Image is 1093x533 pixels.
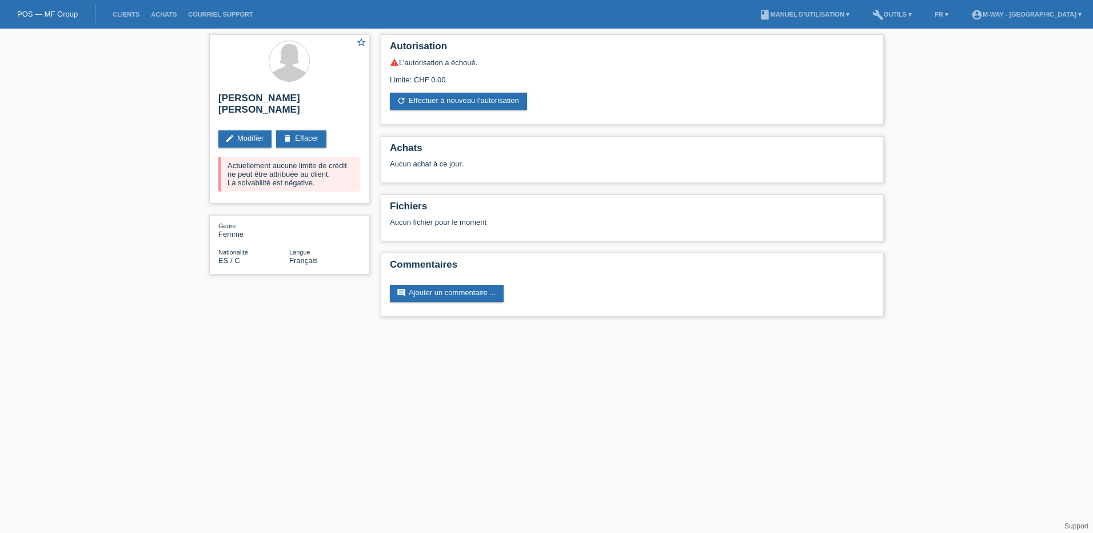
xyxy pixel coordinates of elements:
[356,37,366,47] i: star_border
[218,256,240,265] span: Espagne / C / 18.01.2013
[390,142,875,160] h2: Achats
[753,11,855,18] a: bookManuel d’utilisation ▾
[390,218,739,226] div: Aucun fichier pour le moment
[356,37,366,49] a: star_border
[218,93,360,121] h2: [PERSON_NAME] [PERSON_NAME]
[289,249,310,256] span: Langue
[390,67,875,84] div: Limite: CHF 0.00
[289,256,318,265] span: Français
[390,201,875,218] h2: Fichiers
[390,259,875,276] h2: Commentaires
[397,288,406,297] i: comment
[145,11,182,18] a: Achats
[390,58,399,67] i: warning
[390,41,875,58] h2: Autorisation
[218,130,272,148] a: editModifier
[225,134,234,143] i: edit
[397,96,406,105] i: refresh
[107,11,145,18] a: Clients
[390,160,875,177] div: Aucun achat à ce jour.
[872,9,884,21] i: build
[867,11,918,18] a: buildOutils ▾
[390,58,875,67] div: L’autorisation a échoué.
[390,285,504,302] a: commentAjouter un commentaire ...
[218,221,289,238] div: Femme
[218,249,248,256] span: Nationalité
[971,9,983,21] i: account_circle
[966,11,1087,18] a: account_circlem-way - [GEOGRAPHIC_DATA] ▾
[283,134,292,143] i: delete
[929,11,954,18] a: FR ▾
[218,222,236,229] span: Genre
[759,9,771,21] i: book
[218,157,360,192] div: Actuellement aucune limite de crédit ne peut être attribuée au client. La solvabilité est négative.
[276,130,326,148] a: deleteEffacer
[17,10,78,18] a: POS — MF Group
[1064,522,1088,530] a: Support
[182,11,258,18] a: Courriel Support
[390,93,527,110] a: refreshEffectuer à nouveau l’autorisation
